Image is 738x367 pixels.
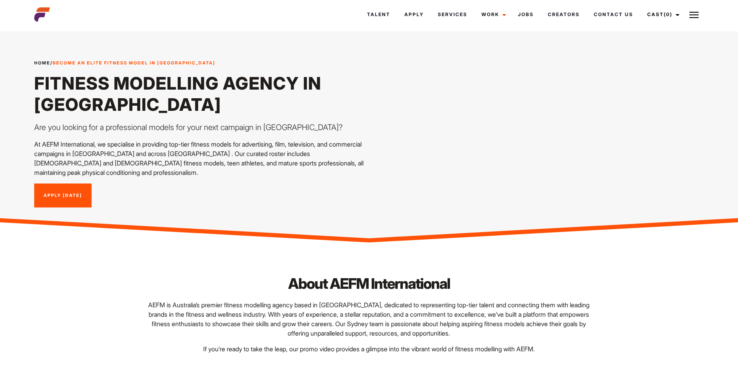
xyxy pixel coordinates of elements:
[147,300,591,338] p: AEFM is Australia’s premier fitness modelling agency based in [GEOGRAPHIC_DATA], dedicated to rep...
[53,60,215,66] strong: Become an Elite Fitness Model in [GEOGRAPHIC_DATA]
[34,139,364,177] p: At AEFM International, we specialise in providing top-tier fitness models for advertising, film, ...
[587,4,640,25] a: Contact Us
[541,4,587,25] a: Creators
[360,4,397,25] a: Talent
[34,60,50,66] a: Home
[34,60,215,66] span: /
[640,4,684,25] a: Cast(0)
[147,344,591,354] p: If you’re ready to take the leap, our promo video provides a glimpse into the vibrant world of fi...
[664,11,672,17] span: (0)
[147,273,591,294] h2: About AEFM International
[431,4,474,25] a: Services
[397,4,431,25] a: Apply
[34,7,50,22] img: cropped-aefm-brand-fav-22-square.png
[689,10,699,20] img: Burger icon
[511,4,541,25] a: Jobs
[34,121,364,133] p: Are you looking for a professional models for your next campaign in [GEOGRAPHIC_DATA]?
[474,4,511,25] a: Work
[34,73,364,115] h1: Fitness Modelling Agency in [GEOGRAPHIC_DATA]
[34,183,92,208] a: Apply [DATE]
